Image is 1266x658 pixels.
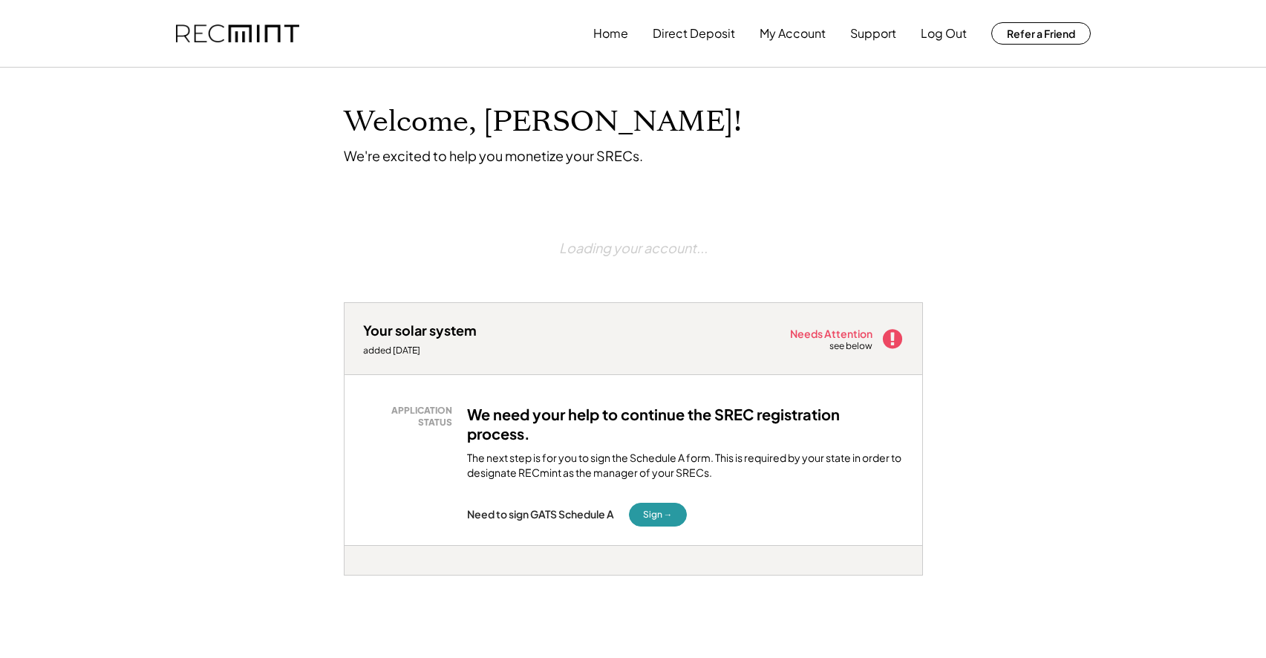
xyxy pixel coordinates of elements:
h1: Welcome, [PERSON_NAME]! [344,105,742,140]
button: Direct Deposit [653,19,735,48]
div: We're excited to help you monetize your SRECs. [344,147,643,164]
img: recmint-logotype%403x.png [176,25,299,43]
button: My Account [760,19,826,48]
div: The next step is for you to sign the Schedule A form. This is required by your state in order to ... [467,451,904,480]
div: Need to sign GATS Schedule A [467,507,614,521]
h3: We need your help to continue the SREC registration process. [467,405,904,443]
button: Home [593,19,628,48]
button: Sign → [629,503,687,527]
div: added [DATE] [363,345,512,356]
div: Your solar system [363,322,477,339]
div: Needs Attention [790,328,874,339]
button: Refer a Friend [991,22,1091,45]
div: APPLICATION STATUS [371,405,452,428]
button: Support [850,19,896,48]
div: Loading your account... [559,201,708,294]
div: in7ji8zo - [344,576,362,582]
div: see below [829,340,874,353]
button: Log Out [921,19,967,48]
